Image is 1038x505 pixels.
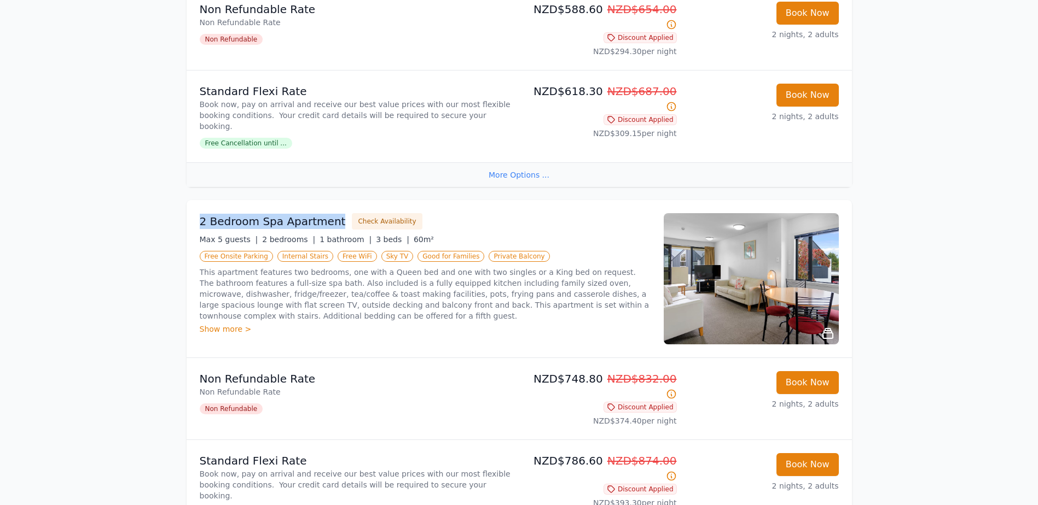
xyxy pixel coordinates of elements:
span: NZD$687.00 [607,85,677,98]
span: Good for Families [417,251,484,262]
span: Discount Applied [604,32,677,43]
span: Sky TV [381,251,414,262]
p: Non Refundable Rate [200,2,515,17]
p: Book now, pay on arrival and receive our best value prices with our most flexible booking conditi... [200,99,515,132]
button: Book Now [776,2,839,25]
span: Discount Applied [604,402,677,413]
span: 2 bedrooms | [262,235,315,244]
span: Discount Applied [604,484,677,495]
span: 3 beds | [376,235,409,244]
span: NZD$874.00 [607,454,677,467]
span: 60m² [414,235,434,244]
span: 1 bathroom | [320,235,372,244]
p: This apartment features two bedrooms, one with a Queen bed and one with two singles or a King bed... [200,267,651,321]
p: NZD$374.40 per night [524,415,677,426]
div: Show more > [200,324,651,334]
h3: 2 Bedroom Spa Apartment [200,214,346,229]
p: Non Refundable Rate [200,371,515,386]
p: NZD$748.80 [524,371,677,402]
span: Discount Applied [604,114,677,125]
span: Max 5 guests | [200,235,258,244]
p: 2 nights, 2 adults [686,29,839,40]
span: Free Onsite Parking [200,251,273,262]
p: 2 nights, 2 adults [686,398,839,409]
p: NZD$309.15 per night [524,128,677,139]
span: Non Refundable [200,34,263,45]
p: Book now, pay on arrival and receive our best value prices with our most flexible booking conditi... [200,468,515,501]
span: Internal Stairs [277,251,333,262]
p: Non Refundable Rate [200,386,515,397]
button: Book Now [776,84,839,107]
p: NZD$618.30 [524,84,677,114]
span: Non Refundable [200,403,263,414]
span: NZD$654.00 [607,3,677,16]
span: NZD$832.00 [607,372,677,385]
p: 2 nights, 2 adults [686,111,839,122]
div: More Options ... [187,162,852,187]
span: Free WiFi [338,251,377,262]
button: Check Availability [352,213,422,230]
span: Private Balcony [489,251,549,262]
p: NZD$588.60 [524,2,677,32]
p: NZD$294.30 per night [524,46,677,57]
p: Non Refundable Rate [200,17,515,28]
button: Book Now [776,453,839,476]
p: NZD$786.60 [524,453,677,484]
button: Book Now [776,371,839,394]
p: 2 nights, 2 adults [686,480,839,491]
span: Free Cancellation until ... [200,138,292,149]
p: Standard Flexi Rate [200,453,515,468]
p: Standard Flexi Rate [200,84,515,99]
